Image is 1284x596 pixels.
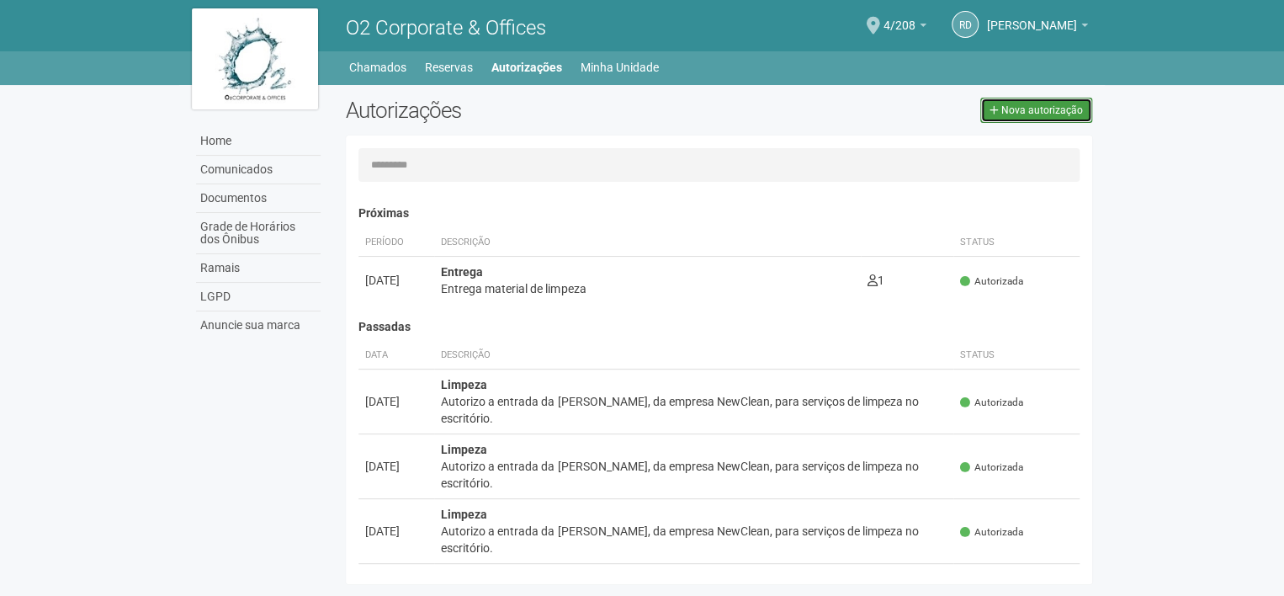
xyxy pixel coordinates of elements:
a: LGPD [196,283,321,311]
a: Minha Unidade [581,56,659,79]
div: Autorizo a entrada da [PERSON_NAME], da empresa NewClean, para serviços de limpeza no escritório. [441,458,947,492]
span: Autorizada [960,274,1023,289]
div: Autorizo a entrada da [PERSON_NAME], da empresa NewClean, para serviços de limpeza no escritório. [441,393,947,427]
h4: Próximas [358,207,1080,220]
span: 4/208 [883,3,915,32]
h2: Autorizações [346,98,706,123]
a: Anuncie sua marca [196,311,321,339]
span: Ricardo da Rocha Marques Nunes [987,3,1077,32]
a: Nova autorização [980,98,1092,123]
span: Autorizada [960,525,1023,540]
span: Autorizada [960,396,1023,410]
strong: Limpeza [441,378,487,391]
div: [DATE] [365,272,427,289]
a: Rd [952,11,979,38]
div: Autorizo a entrada da [PERSON_NAME], da empresa NewClean, para serviços de limpeza no escritório. [441,523,947,556]
th: Descrição [434,342,953,370]
div: [DATE] [365,523,427,540]
strong: Limpeza [441,508,487,521]
strong: Limpeza [441,443,487,456]
th: Descrição [434,229,860,257]
div: Entrega material de limpeza [441,280,853,297]
div: [DATE] [365,393,427,410]
th: Status [953,342,1080,370]
h4: Passadas [358,321,1080,333]
a: Home [196,127,321,156]
a: Ramais [196,254,321,283]
strong: Entrega [441,265,483,279]
div: [DATE] [365,458,427,475]
a: Chamados [349,56,406,79]
th: Status [953,229,1080,257]
a: Reservas [425,56,473,79]
span: Autorizada [960,460,1023,475]
a: Autorizações [491,56,562,79]
a: 4/208 [883,21,926,35]
span: 1 [867,274,884,287]
span: O2 Corporate & Offices [346,16,546,40]
img: logo.jpg [192,8,318,109]
th: Período [358,229,434,257]
a: Grade de Horários dos Ônibus [196,213,321,254]
a: Comunicados [196,156,321,184]
span: Nova autorização [1001,104,1083,116]
a: [PERSON_NAME] [987,21,1088,35]
a: Documentos [196,184,321,213]
th: Data [358,342,434,370]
